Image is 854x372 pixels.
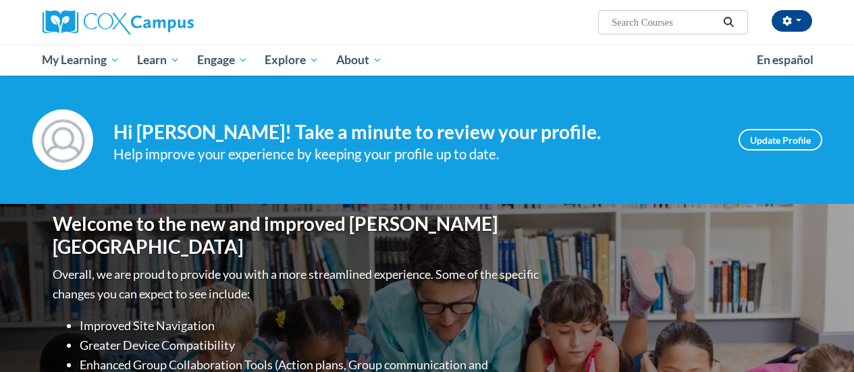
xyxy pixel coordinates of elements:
span: About [336,52,382,68]
span: My Learning [42,52,119,68]
li: Greater Device Compatibility [80,336,542,355]
span: Explore [265,52,319,68]
h4: Hi [PERSON_NAME]! Take a minute to review your profile. [113,121,718,144]
span: Learn [137,52,180,68]
span: En español [757,53,813,67]
img: Cox Campus [43,10,194,34]
input: Search Courses [610,14,718,30]
a: Engage [188,45,257,76]
a: En español [748,46,822,74]
button: Search [718,14,739,30]
div: Main menu [32,45,822,76]
img: Profile Image [32,109,93,170]
a: Update Profile [739,129,822,151]
h1: Welcome to the new and improved [PERSON_NAME][GEOGRAPHIC_DATA] [53,213,542,258]
a: My Learning [34,45,129,76]
a: Learn [128,45,188,76]
a: Explore [256,45,327,76]
div: Help improve your experience by keeping your profile up to date. [113,143,718,165]
li: Improved Site Navigation [80,316,542,336]
a: About [327,45,391,76]
p: Overall, we are proud to provide you with a more streamlined experience. Some of the specific cha... [53,265,542,304]
button: Account Settings [772,10,812,32]
a: Cox Campus [43,10,286,34]
span: Engage [197,52,248,68]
